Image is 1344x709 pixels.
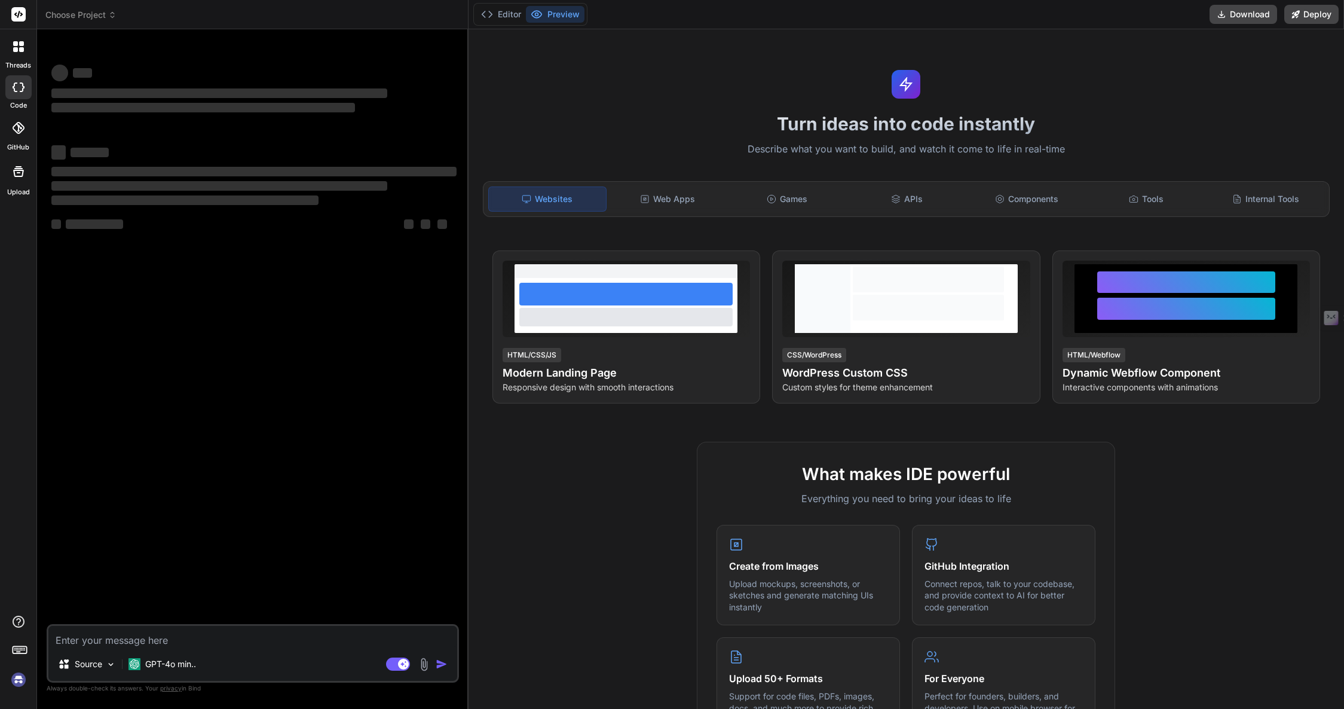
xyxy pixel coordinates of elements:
[729,671,887,686] h4: Upload 50+ Formats
[476,142,1337,157] p: Describe what you want to build, and watch it come to life in real-time
[437,219,447,229] span: ‌
[729,578,887,613] p: Upload mockups, screenshots, or sketches and generate matching UIs instantly
[1063,365,1310,381] h4: Dynamic Webflow Component
[7,142,29,152] label: GitHub
[848,187,965,212] div: APIs
[924,578,1083,613] p: Connect repos, talk to your codebase, and provide context to AI for better code generation
[71,148,109,157] span: ‌
[968,187,1085,212] div: Components
[75,658,102,670] p: Source
[128,658,140,670] img: GPT-4o mini
[782,348,846,362] div: CSS/WordPress
[717,491,1095,506] p: Everything you need to bring your ideas to life
[1088,187,1205,212] div: Tools
[10,100,27,111] label: code
[51,88,387,98] span: ‌
[73,68,92,78] span: ‌
[51,219,61,229] span: ‌
[66,219,123,229] span: ‌
[436,658,448,670] img: icon
[1284,5,1339,24] button: Deploy
[476,113,1337,135] h1: Turn ideas into code instantly
[924,559,1083,573] h4: GitHub Integration
[476,6,526,23] button: Editor
[5,60,31,71] label: threads
[782,381,1030,393] p: Custom styles for theme enhancement
[106,659,116,670] img: Pick Models
[1207,187,1324,212] div: Internal Tools
[51,65,68,81] span: ‌
[782,365,1030,381] h4: WordPress Custom CSS
[717,462,1095,487] h2: What makes IDE powerful
[503,348,561,362] div: HTML/CSS/JS
[729,559,887,573] h4: Create from Images
[45,9,117,21] span: Choose Project
[145,658,196,670] p: GPT-4o min..
[51,145,66,160] span: ‌
[417,658,431,671] img: attachment
[728,187,846,212] div: Games
[1063,348,1125,362] div: HTML/Webflow
[924,671,1083,686] h4: For Everyone
[51,167,457,176] span: ‌
[421,219,430,229] span: ‌
[47,683,459,694] p: Always double-check its answers. Your in Bind
[503,365,750,381] h4: Modern Landing Page
[8,670,29,690] img: signin
[404,219,414,229] span: ‌
[503,381,750,393] p: Responsive design with smooth interactions
[526,6,584,23] button: Preview
[1063,381,1310,393] p: Interactive components with animations
[1210,5,1277,24] button: Download
[609,187,726,212] div: Web Apps
[7,187,30,197] label: Upload
[51,103,355,112] span: ‌
[160,684,182,692] span: privacy
[488,187,607,212] div: Websites
[51,181,387,191] span: ‌
[51,195,319,205] span: ‌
